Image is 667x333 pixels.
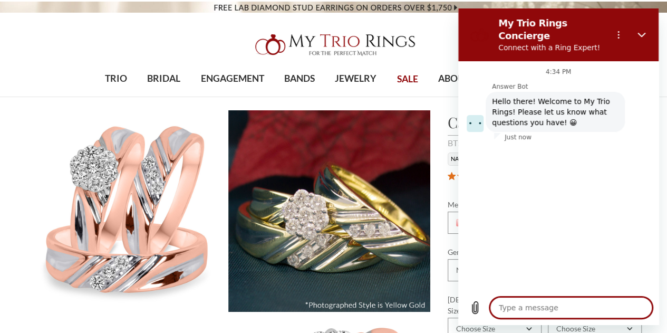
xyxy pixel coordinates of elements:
a: BRIDAL [137,62,190,96]
a: ABOUT [428,62,480,96]
h1: Cascade Trio Set [448,111,642,134]
button: submenu toggle [111,96,121,97]
button: Rated 4.7 out of 5 stars from 55 reviews. Jump to reviews. [448,169,571,185]
div: Choose Size [456,325,495,333]
button: submenu toggle [159,96,169,97]
iframe: Messaging window [458,8,659,325]
div: Choose Size [556,325,595,333]
div: BT508R14K-C000 [448,137,642,149]
a: TRIO [95,62,137,96]
img: Photo of Cascade 3/8 ct tw. Diamond Round Cluster Trio Set 14K Rose Gold [BT508R-C000] [228,110,430,312]
button: submenu toggle [227,96,237,97]
span: ENGAGEMENT [200,72,264,85]
img: Photo of Cascade 3/8 ct tw. Diamond Round Cluster Trio Set 14K Rose Gold [BT508R-C000] [26,110,227,309]
a: JEWELRY [325,62,386,96]
button: submenu toggle [351,96,361,97]
img: My Trio Rings [249,28,418,62]
span: BRIDAL [147,72,180,85]
div: Natural [456,266,481,274]
span: TRIO [105,72,127,85]
button: submenu toggle [294,96,305,97]
a: SALE [386,62,428,97]
label: Metal: [448,199,642,210]
label: Gemstone Origin: [448,246,642,258]
a: My Trio Rings [194,28,473,62]
span: 14K Rose Solid Gold [456,218,533,227]
button: submenu toggle [449,96,459,97]
span: BANDS [284,72,315,85]
div: Combobox [448,212,642,234]
li: Natural [448,153,479,166]
a: BANDS [274,62,325,96]
a: ENGAGEMENT [190,62,274,96]
label: [DEMOGRAPHIC_DATA]' Size : [448,294,542,316]
span: SALE [397,72,418,86]
span: JEWELRY [335,72,376,85]
span: ABOUT [438,72,470,85]
div: Combobox [448,259,642,281]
